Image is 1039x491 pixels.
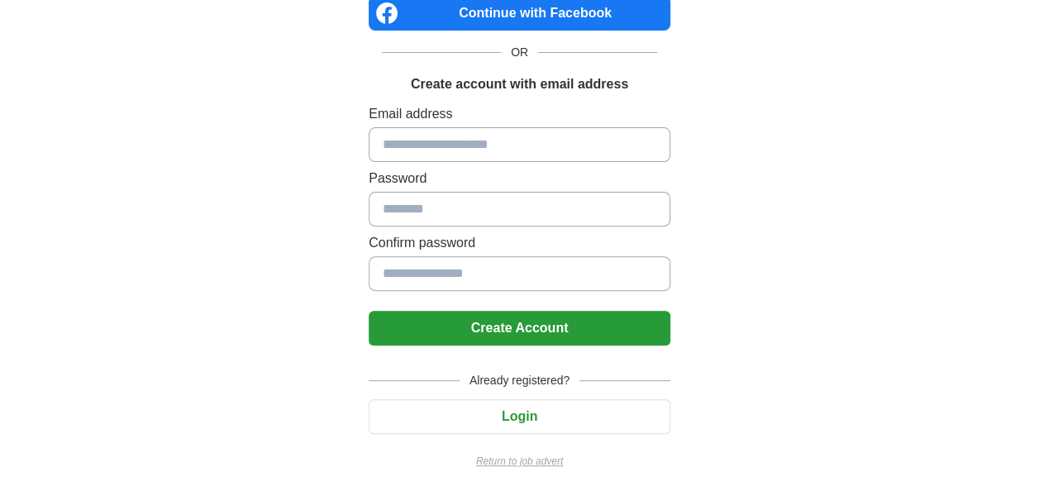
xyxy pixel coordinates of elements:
label: Email address [369,104,670,124]
button: Login [369,399,670,434]
a: Return to job advert [369,454,670,469]
a: Login [369,409,670,423]
span: OR [501,44,538,61]
button: Create Account [369,311,670,346]
span: Already registered? [460,372,579,389]
label: Password [369,169,670,188]
h1: Create account with email address [411,74,628,94]
label: Confirm password [369,233,670,253]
